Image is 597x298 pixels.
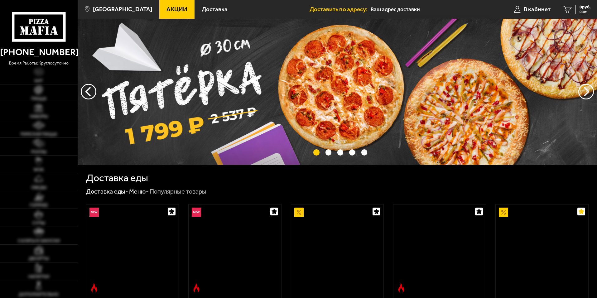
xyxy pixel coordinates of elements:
img: Новинка [89,208,99,217]
img: Острое блюдо [397,283,406,293]
img: Острое блюдо [89,283,99,293]
span: Пицца [31,97,46,101]
span: 0 руб. [580,5,591,9]
span: Доставка [202,6,228,12]
img: Острое блюдо [192,283,201,293]
button: точки переключения [361,149,367,155]
button: точки переключения [349,149,355,155]
span: Доставить по адресу: [310,6,371,12]
span: [GEOGRAPHIC_DATA] [93,6,152,12]
div: Популярные товары [150,188,206,196]
span: Дополнительно [19,292,59,297]
a: НовинкаОстрое блюдоРимская с мясным ассорти [189,204,281,296]
a: АкционныйПепперони 25 см (толстое с сыром) [496,204,588,296]
span: 0 шт. [580,10,591,14]
span: WOK [34,168,44,172]
span: Роллы [31,150,46,154]
span: Хит [34,79,43,83]
span: Супы [32,221,45,225]
img: Акционный [294,208,304,217]
span: Обеды [31,185,46,190]
span: В кабинет [524,6,551,12]
a: Доставка еды- [86,188,128,195]
img: Акционный [499,208,508,217]
span: Напитки [28,275,49,279]
input: Ваш адрес доставки [371,4,490,15]
a: Острое блюдоБиф чили 25 см (толстое с сыром) [393,204,486,296]
button: предыдущий [578,84,594,99]
span: Салаты и закуски [18,239,60,243]
h1: Доставка еды [86,173,148,183]
span: Горячее [30,203,48,208]
a: НовинкаОстрое блюдоРимская с креветками [86,204,179,296]
span: Наборы [30,114,48,119]
span: Десерты [29,257,49,261]
button: следующий [81,84,96,99]
img: Новинка [192,208,201,217]
a: Меню- [129,188,149,195]
button: точки переключения [325,149,331,155]
button: точки переключения [313,149,319,155]
span: Акции [166,6,187,12]
span: Римская пицца [21,132,57,137]
button: точки переключения [337,149,343,155]
a: АкционныйАль-Шам 25 см (тонкое тесто) [291,204,384,296]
